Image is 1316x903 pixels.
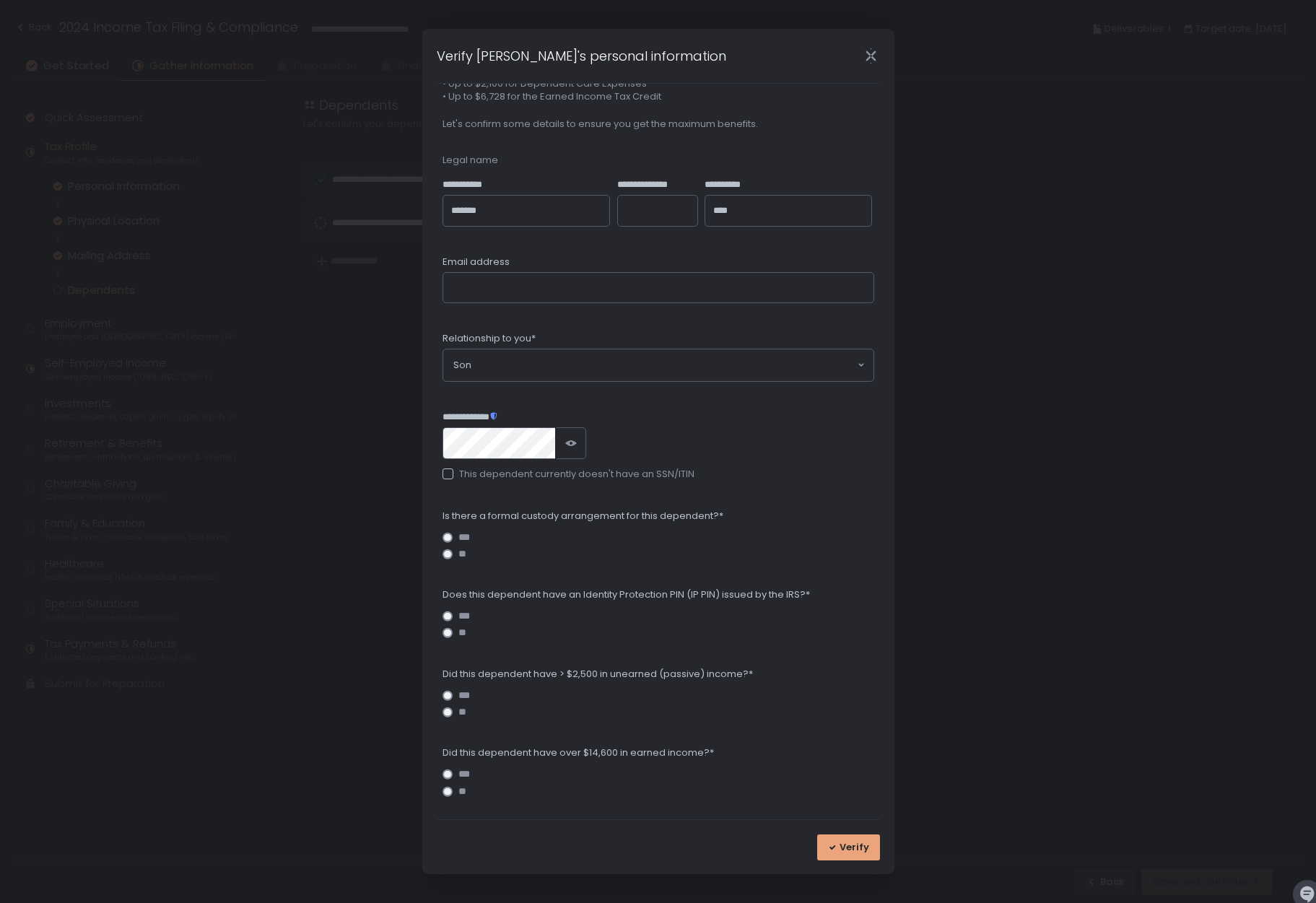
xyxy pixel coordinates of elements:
[840,841,869,854] span: Verify
[453,358,471,372] span: Son
[443,118,874,131] span: Let's confirm some details to ensure you get the maximum benefits.
[471,358,856,372] input: Search for option
[443,154,874,167] div: Legal name
[817,834,880,860] button: Verify
[443,510,723,523] span: Is there a formal custody arrangement for this dependent?*
[848,48,894,64] div: Close
[443,746,714,759] span: Did this dependent have over $14,600 in earned income?*
[437,46,726,66] h1: Verify [PERSON_NAME]'s personal information
[443,77,874,90] span: • Up to $2,100 for Dependent Care Expenses
[443,668,753,681] span: Did this dependent have > $2,500 in unearned (passive) income?*
[443,588,810,601] span: Does this dependent have an Identity Protection PIN (IP PIN) issued by the IRS?*
[443,256,510,269] span: Email address
[443,90,874,103] span: • Up to $6,728 for the Earned Income Tax Credit
[443,332,536,345] span: Relationship to you*
[443,349,873,381] div: Search for option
